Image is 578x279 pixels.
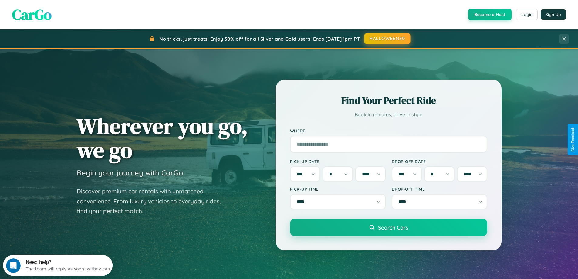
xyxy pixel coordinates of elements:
[392,159,487,164] label: Drop-off Date
[541,9,566,20] button: Sign Up
[364,33,411,44] button: HALLOWEEN30
[468,9,512,20] button: Become a Host
[290,94,487,107] h2: Find Your Perfect Ride
[516,9,538,20] button: Login
[159,36,361,42] span: No tricks, just treats! Enjoy 30% off for all Silver and Gold users! Ends [DATE] 1pm PT.
[23,5,107,10] div: Need help?
[2,2,113,19] div: Open Intercom Messenger
[6,258,21,273] iframe: Intercom live chat
[23,10,107,16] div: The team will reply as soon as they can
[290,128,487,133] label: Where
[378,224,408,231] span: Search Cars
[77,168,183,177] h3: Begin your journey with CarGo
[77,114,248,162] h1: Wherever you go, we go
[12,5,52,25] span: CarGo
[392,186,487,192] label: Drop-off Time
[290,159,386,164] label: Pick-up Date
[290,186,386,192] label: Pick-up Time
[3,255,113,276] iframe: Intercom live chat discovery launcher
[290,110,487,119] p: Book in minutes, drive in style
[290,219,487,236] button: Search Cars
[77,186,228,216] p: Discover premium car rentals with unmatched convenience. From luxury vehicles to everyday rides, ...
[571,127,575,152] div: Give Feedback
